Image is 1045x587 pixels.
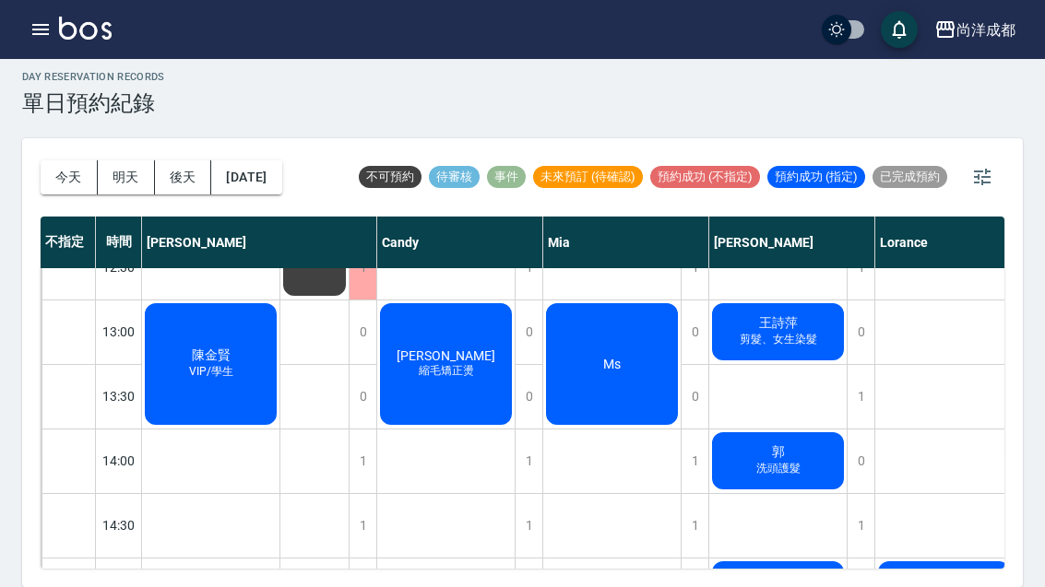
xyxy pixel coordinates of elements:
div: 1 [681,494,708,558]
div: 0 [847,300,874,364]
div: 1 [515,429,542,493]
div: 1 [349,494,376,558]
span: 不可預約 [359,169,422,185]
div: 1 [515,494,542,558]
button: 尚洋成都 [927,11,1023,49]
span: 事件 [487,169,526,185]
div: 0 [847,429,874,493]
div: [PERSON_NAME] [142,217,377,268]
span: 已完成預約 [873,169,947,185]
div: 0 [515,365,542,429]
div: 1 [847,494,874,558]
div: Lorance [875,217,1041,268]
span: 未來預訂 (待確認) [533,169,643,185]
div: 0 [681,365,708,429]
div: Candy [377,217,543,268]
span: VIP/學生 [185,364,237,380]
div: 13:30 [96,364,142,429]
div: [PERSON_NAME] [709,217,875,268]
button: 後天 [155,160,212,194]
div: 0 [515,300,542,364]
div: 1 [847,365,874,429]
button: 今天 [41,160,98,194]
span: Ms [600,357,624,371]
span: [PERSON_NAME] [393,348,499,363]
div: 0 [349,300,376,364]
div: 尚洋成都 [956,18,1015,41]
span: 郭 [768,444,789,461]
div: Mia [543,217,709,268]
span: 縮毛矯正燙 [415,363,478,379]
div: 不指定 [41,217,96,268]
span: 洗頭護髮 [753,461,804,476]
div: 1 [681,429,708,493]
span: 待審核 [429,169,480,185]
img: Logo [59,17,112,40]
div: 1 [349,429,376,493]
span: 陳金賢 [188,347,234,364]
div: 13:00 [96,299,142,364]
div: 14:30 [96,493,142,558]
span: 王詩萍 [755,315,802,332]
span: 預約成功 (不指定) [650,169,760,185]
h2: day Reservation records [22,71,165,83]
h3: 單日預約紀錄 [22,90,165,116]
div: 時間 [96,217,142,268]
button: [DATE] [211,160,281,194]
div: 0 [681,300,708,364]
span: 預約成功 (指定) [767,169,865,185]
button: save [881,11,918,48]
div: 14:00 [96,429,142,493]
span: 剪髮、女生染髮 [736,332,821,347]
button: 明天 [98,160,155,194]
div: 0 [349,365,376,429]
